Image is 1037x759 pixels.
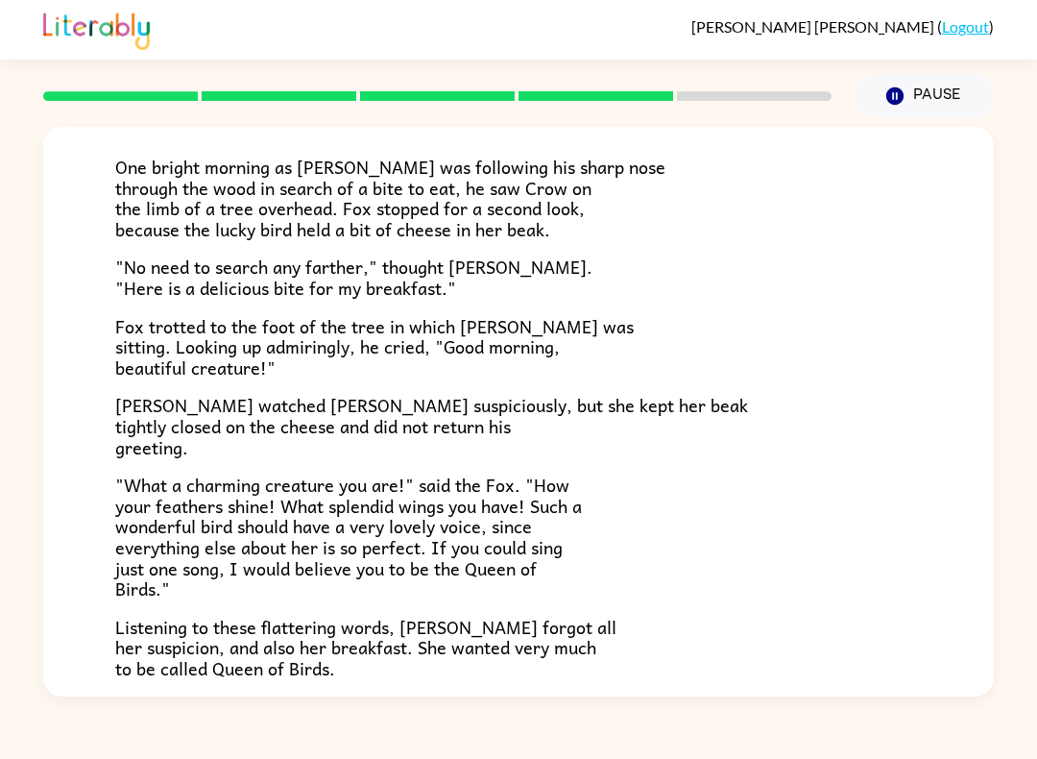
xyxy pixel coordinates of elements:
[115,312,634,381] span: Fox trotted to the foot of the tree in which [PERSON_NAME] was sitting. Looking up admiringly, he...
[855,74,994,118] button: Pause
[115,153,665,243] span: One bright morning as [PERSON_NAME] was following his sharp nose through the wood in search of a ...
[115,613,616,682] span: Listening to these flattering words, [PERSON_NAME] forgot all her suspicion, and also her breakfa...
[691,17,994,36] div: ( )
[691,17,937,36] span: [PERSON_NAME] [PERSON_NAME]
[115,391,748,460] span: [PERSON_NAME] watched [PERSON_NAME] suspiciously, but she kept her beak tightly closed on the che...
[115,471,582,602] span: "What a charming creature you are!" said the Fox. "How your feathers shine! What splendid wings y...
[115,253,592,302] span: "No need to search any farther," thought [PERSON_NAME]. "Here is a delicious bite for my breakfast."
[43,8,150,50] img: Literably
[115,693,595,742] span: So she opened her beak wide to utter her loudest caw, and down fell the cheese straight into the ...
[942,17,989,36] a: Logout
